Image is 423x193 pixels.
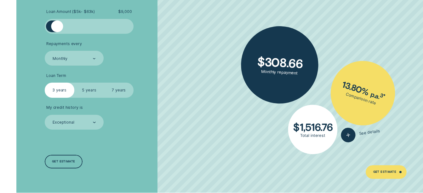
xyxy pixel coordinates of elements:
div: Exceptional [53,120,74,125]
div: Monthly [53,56,67,61]
button: See details [340,124,381,143]
label: 7 years [104,83,134,97]
span: Repayments every [46,41,82,46]
span: My credit history is [46,105,83,110]
span: $ 9,000 [118,9,132,14]
span: Loan Term [46,73,66,78]
span: Loan Amount ( $5k - $63k ) [46,9,95,14]
label: 5 years [74,83,104,97]
span: See details [359,128,380,136]
label: 3 years [45,83,74,97]
a: Get Estimate [366,165,407,178]
a: Get estimate [45,155,83,168]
